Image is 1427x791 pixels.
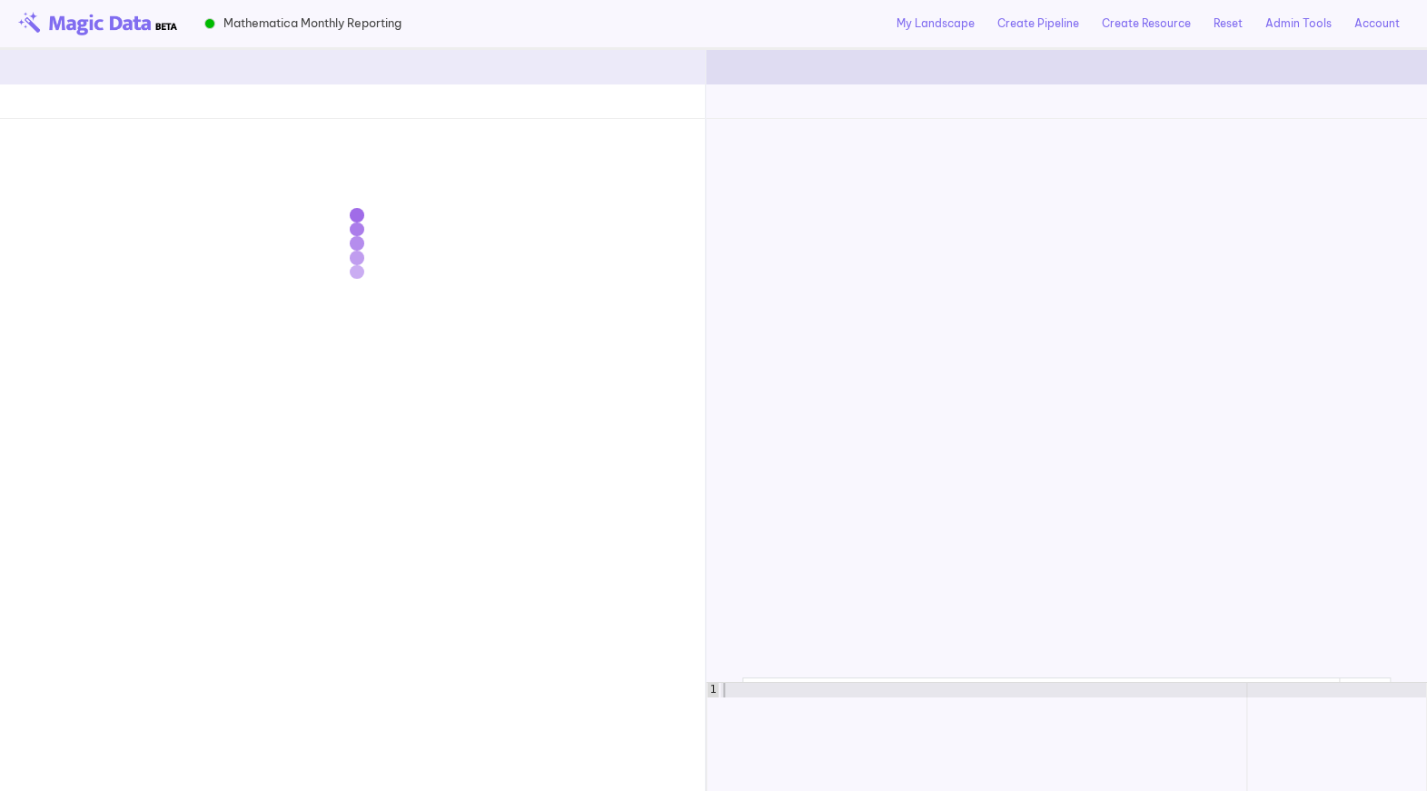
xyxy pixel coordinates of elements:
a: Account [1354,15,1400,32]
a: Create Pipeline [997,15,1079,32]
a: Reset [1214,15,1243,32]
a: My Landscape [897,15,975,32]
img: beta-logo.png [18,12,177,35]
div: 1 [707,683,718,697]
a: Admin Tools [1265,15,1332,32]
span: Mathematica Monthly Reporting [223,15,401,32]
a: Create Resource [1102,15,1191,32]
